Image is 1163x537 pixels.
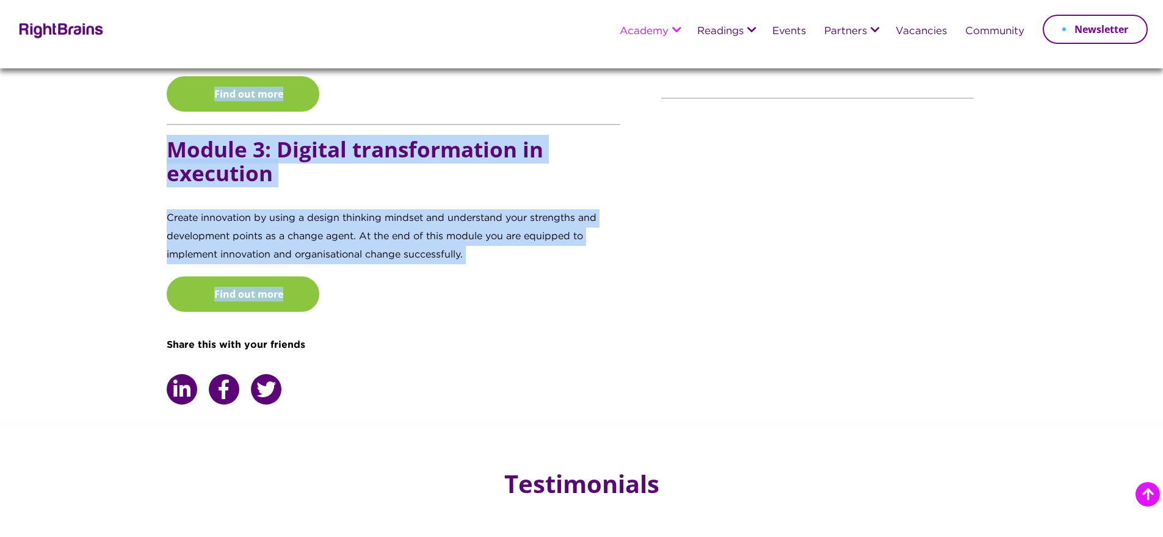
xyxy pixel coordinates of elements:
p: Create innovation by using a design thinking mindset and understand your strengths and developmen... [167,209,621,276]
a: Events [772,26,806,37]
a: Find out more [167,76,319,112]
span: Share this with your friends [167,341,305,350]
img: Rightbrains [15,21,104,38]
a: Readings [697,26,744,37]
a: Newsletter [1043,15,1148,44]
a: Community [965,26,1024,37]
a: Partners [824,26,867,37]
a: Academy [620,26,668,37]
a: Vacancies [896,26,947,37]
h5: Module 3: Digital transformation in execution [167,137,621,209]
a: Find out more [167,276,319,312]
h2: Testimonials [504,467,659,500]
